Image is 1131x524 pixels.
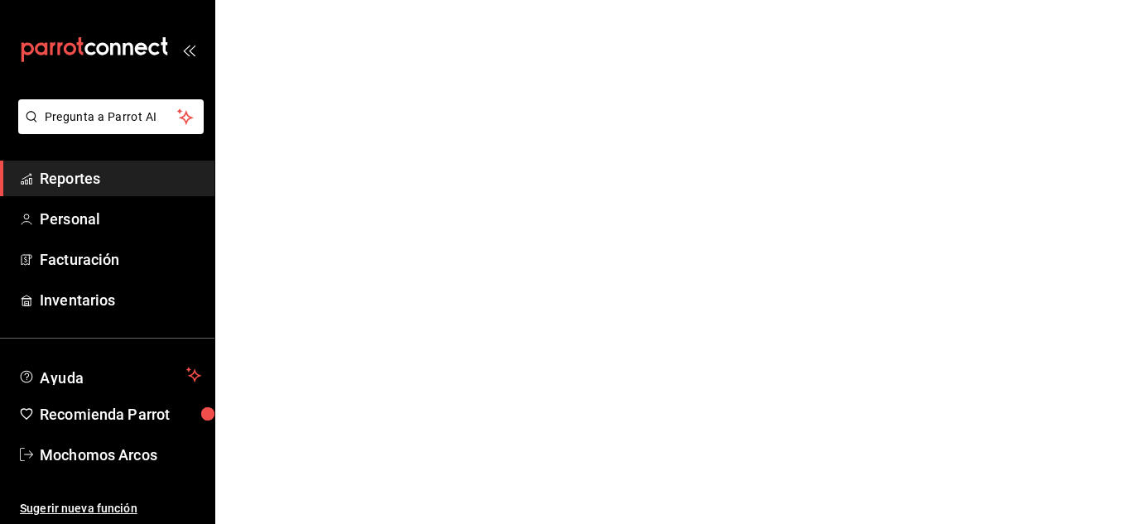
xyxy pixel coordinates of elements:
[40,208,201,230] span: Personal
[18,99,204,134] button: Pregunta a Parrot AI
[182,43,195,56] button: open_drawer_menu
[20,500,201,517] span: Sugerir nueva función
[40,248,201,271] span: Facturación
[40,365,180,385] span: Ayuda
[40,289,201,311] span: Inventarios
[40,444,201,466] span: Mochomos Arcos
[12,120,204,137] a: Pregunta a Parrot AI
[40,403,201,425] span: Recomienda Parrot
[40,167,201,190] span: Reportes
[45,108,178,126] span: Pregunta a Parrot AI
